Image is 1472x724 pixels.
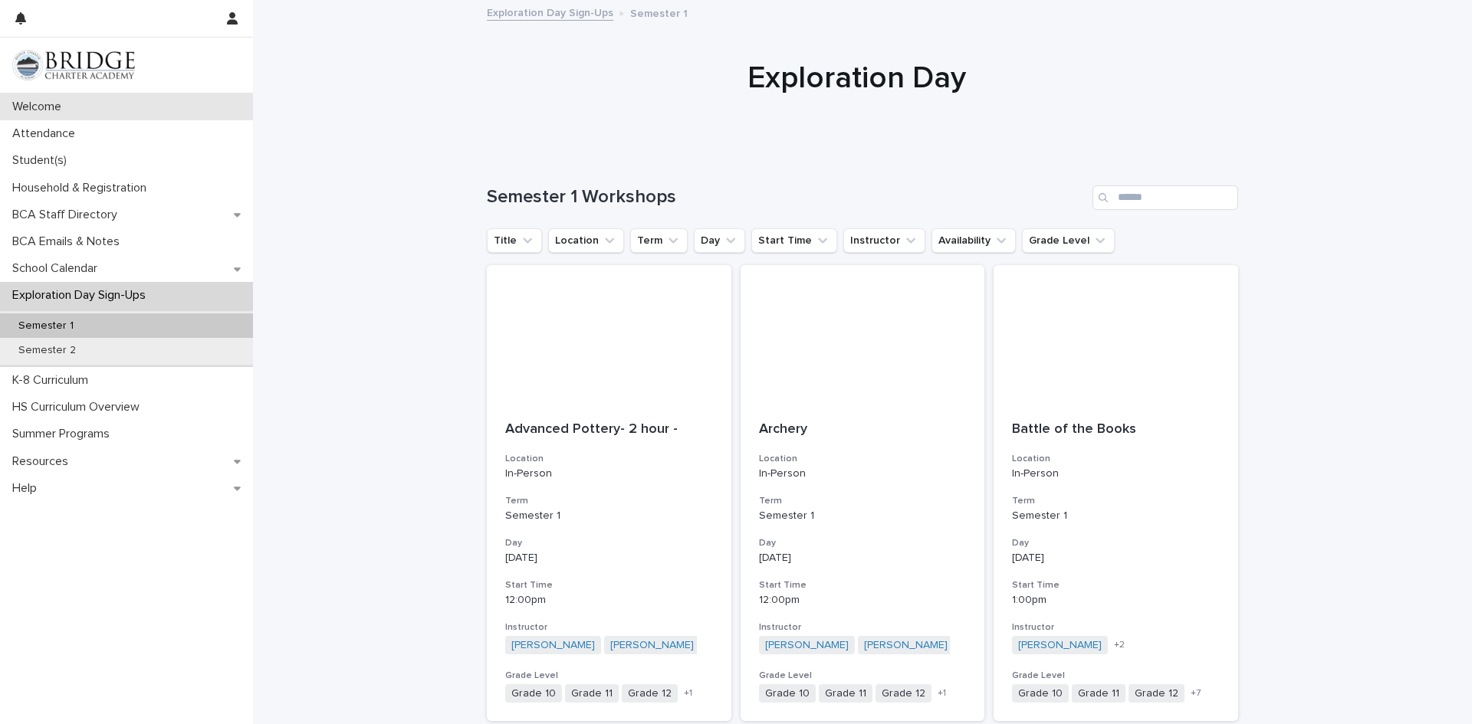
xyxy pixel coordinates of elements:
[684,689,692,698] span: + 1
[630,4,688,21] p: Semester 1
[1012,594,1220,607] p: 1:00pm
[505,684,562,703] span: Grade 10
[6,153,79,168] p: Student(s)
[1012,421,1220,438] p: Battle of the Books
[487,186,1086,208] h1: Semester 1 Workshops
[6,288,158,303] p: Exploration Day Sign-Ups
[481,60,1233,97] h1: Exploration Day
[505,621,713,634] h3: Instructor
[1114,640,1125,650] span: + 2
[694,228,745,253] button: Day
[759,495,967,507] h3: Term
[630,228,688,253] button: Term
[487,228,542,253] button: Title
[1012,670,1220,682] h3: Grade Level
[864,639,948,652] a: [PERSON_NAME]
[751,228,837,253] button: Start Time
[759,453,967,465] h3: Location
[1012,509,1220,523] p: Semester 1
[759,467,967,480] p: In-Person
[741,265,985,722] a: ArcheryLocationIn-PersonTermSemester 1Day[DATE]Start Time12:00pmInstructor[PERSON_NAME] [PERSON_N...
[759,621,967,634] h3: Instructor
[759,684,816,703] span: Grade 10
[1012,453,1220,465] h3: Location
[505,495,713,507] h3: Term
[759,509,967,523] p: Semester 1
[765,639,849,652] a: [PERSON_NAME]
[505,509,713,523] p: Semester 1
[487,3,613,21] a: Exploration Day Sign-Ups
[759,552,967,565] p: [DATE]
[505,453,713,465] h3: Location
[6,181,159,195] p: Household & Registration
[6,400,152,414] p: HS Curriculum Overview
[505,537,713,549] h3: Day
[505,421,713,438] p: Advanced Pottery- 2 hour -
[505,552,713,565] p: [DATE]
[759,537,967,549] h3: Day
[548,228,624,253] button: Location
[6,373,100,388] p: K-8 Curriculum
[1072,684,1125,703] span: Grade 11
[511,639,595,652] a: [PERSON_NAME]
[6,344,88,357] p: Semester 2
[12,50,135,80] img: V1C1m3IdTEidaUdm9Hs0
[6,234,132,249] p: BCA Emails & Notes
[565,684,619,703] span: Grade 11
[759,670,967,682] h3: Grade Level
[6,481,49,496] p: Help
[1012,552,1220,565] p: [DATE]
[505,579,713,591] h3: Start Time
[505,670,713,682] h3: Grade Level
[932,228,1016,253] button: Availability
[6,261,110,276] p: School Calendar
[6,427,122,441] p: Summer Programs
[1191,689,1201,698] span: + 7
[622,684,678,703] span: Grade 12
[1018,639,1102,652] a: [PERSON_NAME]
[1092,185,1238,210] input: Search
[487,265,731,722] a: Advanced Pottery- 2 hour -LocationIn-PersonTermSemester 1Day[DATE]Start Time12:00pmInstructor[PER...
[759,594,967,607] p: 12:00pm
[6,100,74,114] p: Welcome
[1012,467,1220,480] p: In-Person
[876,684,932,703] span: Grade 12
[6,319,86,333] p: Semester 1
[1012,684,1069,703] span: Grade 10
[1012,495,1220,507] h3: Term
[759,421,967,438] p: Archery
[1012,621,1220,634] h3: Instructor
[6,208,130,222] p: BCA Staff Directory
[938,689,946,698] span: + 1
[6,126,87,141] p: Attendance
[1012,537,1220,549] h3: Day
[1012,579,1220,591] h3: Start Time
[759,579,967,591] h3: Start Time
[1022,228,1115,253] button: Grade Level
[994,265,1238,722] a: Battle of the BooksLocationIn-PersonTermSemester 1Day[DATE]Start Time1:00pmInstructor[PERSON_NAME...
[1129,684,1184,703] span: Grade 12
[6,454,80,469] p: Resources
[610,639,694,652] a: [PERSON_NAME]
[505,467,713,480] p: In-Person
[819,684,872,703] span: Grade 11
[843,228,925,253] button: Instructor
[505,594,713,607] p: 12:00pm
